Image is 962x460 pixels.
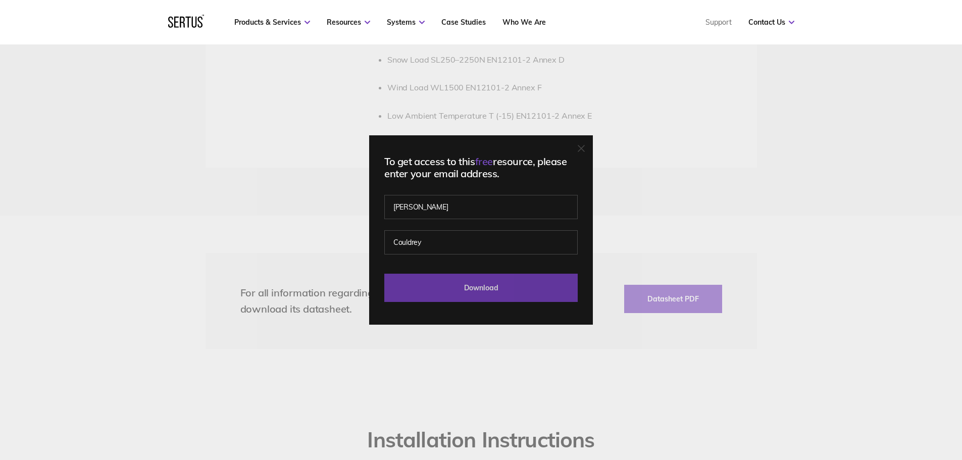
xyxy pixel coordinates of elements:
[475,155,493,168] span: free
[780,343,962,460] iframe: Chat Widget
[705,18,732,27] a: Support
[384,156,578,180] div: To get access to this resource, please enter your email address.
[384,230,578,254] input: Last name*
[384,274,578,302] input: Download
[387,18,425,27] a: Systems
[234,18,310,27] a: Products & Services
[441,18,486,27] a: Case Studies
[384,195,578,219] input: First name*
[327,18,370,27] a: Resources
[748,18,794,27] a: Contact Us
[502,18,546,27] a: Who We Are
